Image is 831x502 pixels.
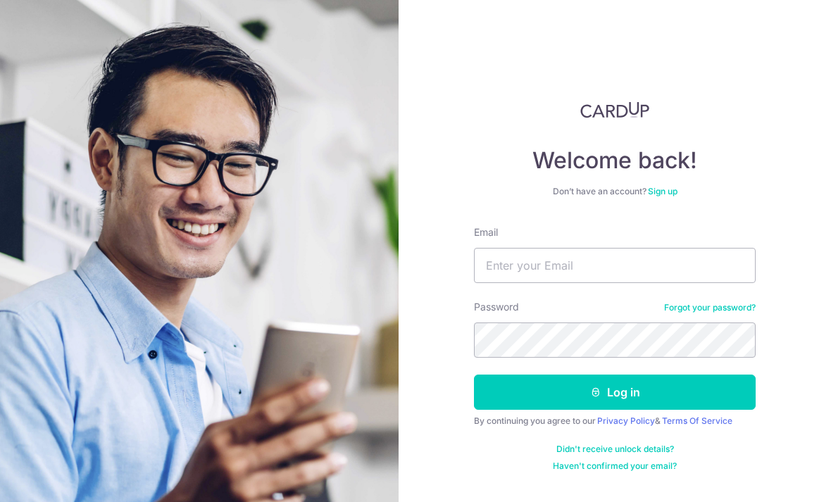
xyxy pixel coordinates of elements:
[597,415,655,426] a: Privacy Policy
[648,186,677,196] a: Sign up
[556,444,674,455] a: Didn't receive unlock details?
[474,375,756,410] button: Log in
[474,146,756,175] h4: Welcome back!
[553,460,677,472] a: Haven't confirmed your email?
[474,225,498,239] label: Email
[474,186,756,197] div: Don’t have an account?
[474,300,519,314] label: Password
[580,101,649,118] img: CardUp Logo
[662,415,732,426] a: Terms Of Service
[474,415,756,427] div: By continuing you agree to our &
[474,248,756,283] input: Enter your Email
[664,302,756,313] a: Forgot your password?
